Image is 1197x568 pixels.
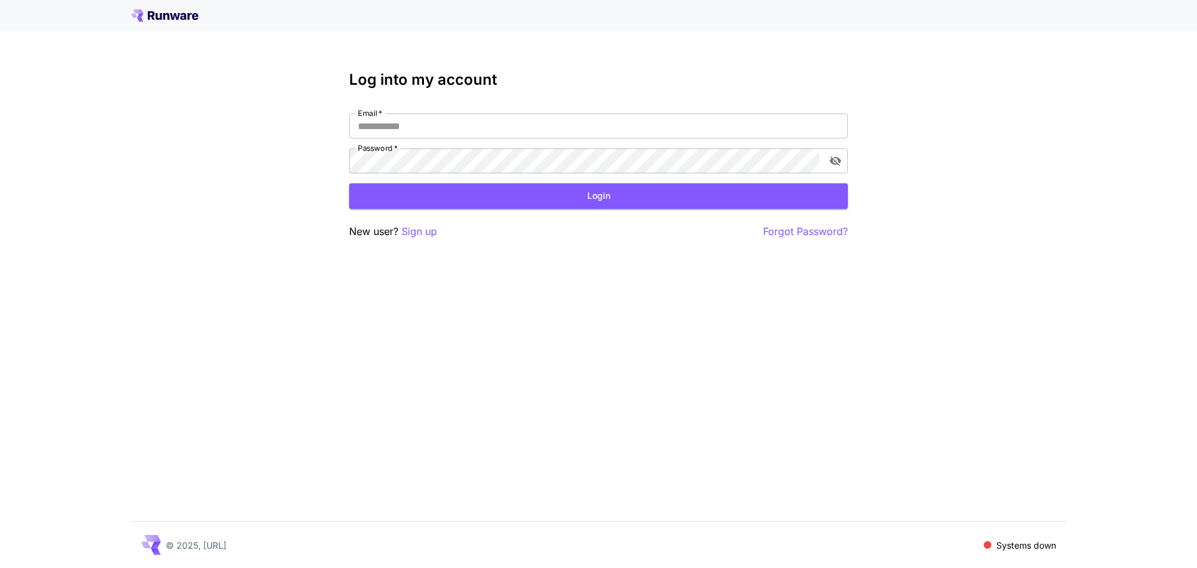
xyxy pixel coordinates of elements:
p: © 2025, [URL] [166,539,226,552]
button: toggle password visibility [824,150,847,172]
h3: Log into my account [349,71,848,89]
label: Email [358,108,382,118]
button: Login [349,183,848,209]
p: Systems down [996,539,1056,552]
button: Forgot Password? [763,224,848,239]
p: New user? [349,224,437,239]
label: Password [358,143,398,153]
button: Sign up [401,224,437,239]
